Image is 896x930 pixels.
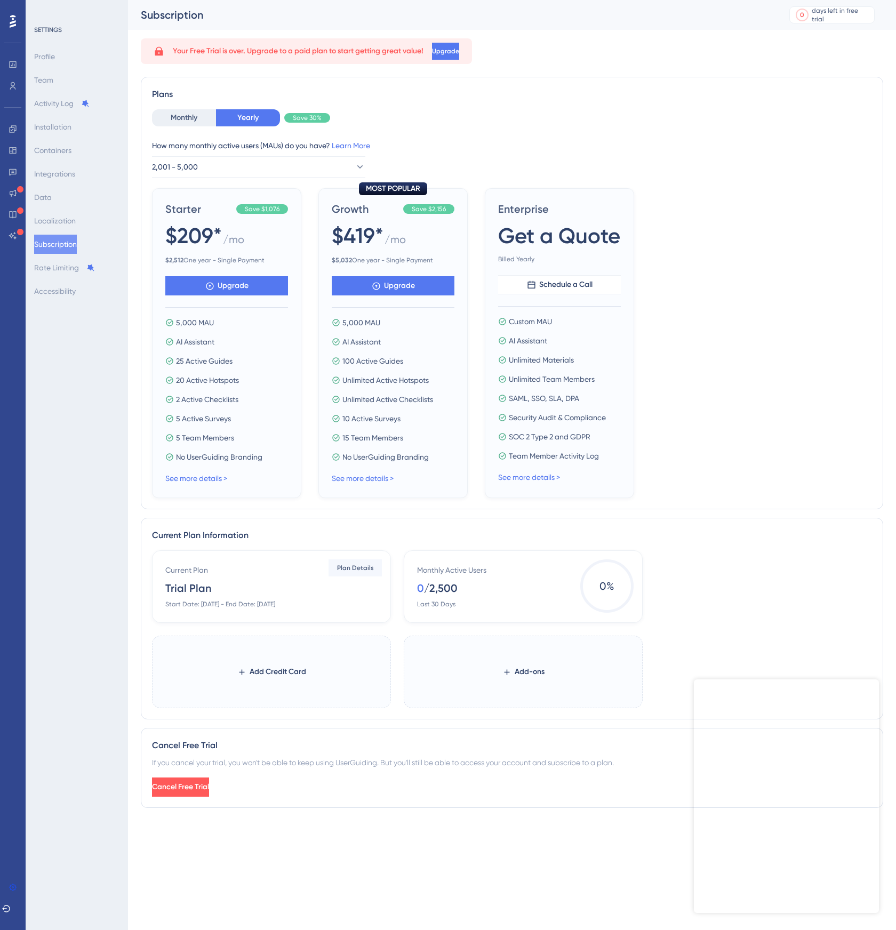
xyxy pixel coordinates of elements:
button: Upgrade [332,276,454,295]
button: Installation [34,117,71,137]
span: 5,000 MAU [342,316,380,329]
b: $ 5,032 [332,256,352,264]
div: Monthly Active Users [417,564,486,576]
span: 100 Active Guides [342,355,403,367]
button: 2,001 - 5,000 [152,156,365,178]
div: If you cancel your trial, you won't be able to keep using UserGuiding. But you'll still be able t... [152,756,872,769]
div: Start Date: [DATE] - End Date: [DATE] [165,600,275,608]
div: Trial Plan [165,581,211,596]
div: Current Plan Information [152,529,872,542]
span: Unlimited Active Hotspots [342,374,429,387]
div: Plans [152,88,872,101]
span: Upgrade [218,279,249,292]
button: Rate Limiting [34,258,95,277]
span: AI Assistant [176,335,214,348]
button: Localization [34,211,76,230]
button: Activity Log [34,94,90,113]
a: Learn More [332,141,370,150]
span: 2,001 - 5,000 [152,161,198,173]
span: $419* [332,221,383,251]
span: 10 Active Surveys [342,412,401,425]
span: $209* [165,221,222,251]
span: Starter [165,202,232,217]
span: 5 Team Members [176,431,234,444]
div: days left in free trial [812,6,871,23]
span: AI Assistant [342,335,381,348]
div: How many monthly active users (MAUs) do you have? [152,139,872,152]
button: Schedule a Call [498,275,621,294]
button: Integrations [34,164,75,183]
span: Custom MAU [509,315,552,328]
div: / 2,500 [424,581,458,596]
span: 2 Active Checklists [176,393,238,406]
span: 5 Active Surveys [176,412,231,425]
div: SETTINGS [34,26,121,34]
button: Data [34,188,52,207]
span: Add Credit Card [250,666,306,678]
span: Save 30% [293,114,322,122]
span: / mo [223,232,244,252]
div: MOST POPULAR [359,182,427,195]
span: Team Member Activity Log [509,450,599,462]
span: 0 % [580,559,634,613]
button: Accessibility [34,282,76,301]
button: Subscription [34,235,77,254]
span: Upgrade [384,279,415,292]
span: / mo [385,232,406,252]
span: Schedule a Call [539,278,593,291]
span: Unlimited Materials [509,354,574,366]
span: 20 Active Hotspots [176,374,239,387]
span: Get a Quote [498,221,620,251]
span: Unlimited Active Checklists [342,393,433,406]
span: 5,000 MAU [176,316,214,329]
span: No UserGuiding Branding [176,451,262,463]
button: Yearly [216,109,280,126]
span: Cancel Free Trial [152,781,209,793]
button: Upgrade [165,276,288,295]
button: Profile [34,47,55,66]
div: 0 [800,11,804,19]
div: Current Plan [165,564,208,576]
div: 0 [417,581,424,596]
b: $ 2,512 [165,256,183,264]
div: Cancel Free Trial [152,739,872,752]
span: One year - Single Payment [165,256,288,264]
span: SAML, SSO, SLA, DPA [509,392,579,405]
span: Growth [332,202,399,217]
span: 15 Team Members [342,431,403,444]
button: Team [34,70,53,90]
button: Cancel Free Trial [152,777,209,797]
span: SOC 2 Type 2 and GDPR [509,430,590,443]
button: Add Credit Card [237,662,306,682]
span: Save $2,156 [412,205,446,213]
div: Last 30 Days [417,600,455,608]
span: AI Assistant [509,334,547,347]
span: No UserGuiding Branding [342,451,429,463]
a: See more details > [498,473,560,482]
span: Upgrade [432,47,459,55]
span: Plan Details [337,564,374,572]
span: Unlimited Team Members [509,373,595,386]
button: Containers [34,141,71,160]
a: See more details > [165,474,227,483]
div: Subscription [141,7,763,22]
a: See more details > [332,474,394,483]
button: Plan Details [329,559,382,576]
span: Billed Yearly [498,255,621,263]
span: 25 Active Guides [176,355,233,367]
span: Add-ons [515,666,545,678]
button: Add-ons [502,662,545,682]
span: One year - Single Payment [332,256,454,264]
span: Save $1,076 [245,205,279,213]
span: Your Free Trial is over. Upgrade to a paid plan to start getting great value! [173,45,423,58]
span: Security Audit & Compliance [509,411,606,424]
span: Enterprise [498,202,621,217]
button: Monthly [152,109,216,126]
button: Upgrade [432,43,459,60]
